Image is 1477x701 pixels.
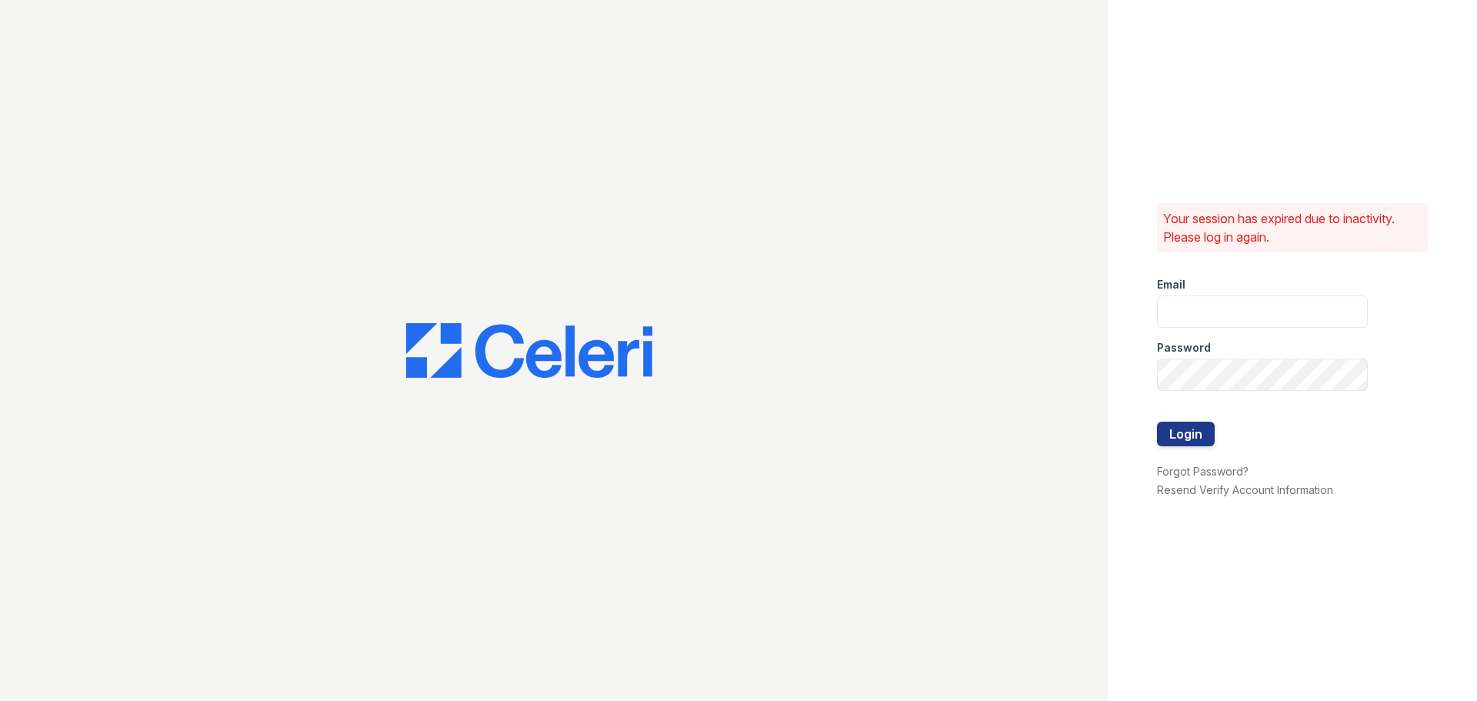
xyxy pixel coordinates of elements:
p: Your session has expired due to inactivity. Please log in again. [1163,209,1422,246]
a: Resend Verify Account Information [1157,483,1333,496]
a: Forgot Password? [1157,465,1249,478]
label: Email [1157,277,1185,292]
button: Login [1157,422,1215,446]
img: CE_Logo_Blue-a8612792a0a2168367f1c8372b55b34899dd931a85d93a1a3d3e32e68fde9ad4.png [406,323,652,379]
label: Password [1157,340,1211,356]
